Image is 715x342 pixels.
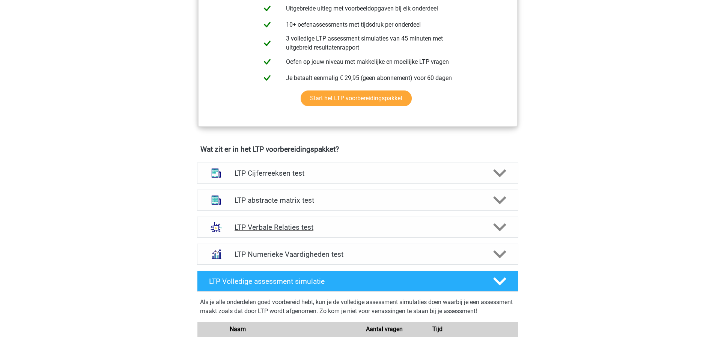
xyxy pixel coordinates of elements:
[194,217,521,238] a: analogieen LTP Verbale Relaties test
[200,298,515,319] div: Als je alle onderdelen goed voorbereid hebt, kun je de volledige assessment simulaties doen waarb...
[206,244,226,264] img: numeriek redeneren
[411,325,464,334] div: Tijd
[194,271,521,292] a: LTP Volledige assessment simulatie
[209,277,481,286] h4: LTP Volledige assessment simulatie
[206,190,226,210] img: abstracte matrices
[206,217,226,237] img: analogieen
[194,244,521,265] a: numeriek redeneren LTP Numerieke Vaardigheden test
[194,163,521,184] a: cijferreeksen LTP Cijferreeksen test
[235,223,480,232] h4: LTP Verbale Relaties test
[200,145,515,154] h4: Wat zit er in het LTP voorbereidingspakket?
[206,163,226,183] img: cijferreeksen
[357,325,411,334] div: Aantal vragen
[235,250,480,259] h4: LTP Numerieke Vaardigheden test
[235,169,480,178] h4: LTP Cijferreeksen test
[301,90,412,106] a: Start het LTP voorbereidingspakket
[194,190,521,211] a: abstracte matrices LTP abstracte matrix test
[224,325,358,334] div: Naam
[235,196,480,205] h4: LTP abstracte matrix test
